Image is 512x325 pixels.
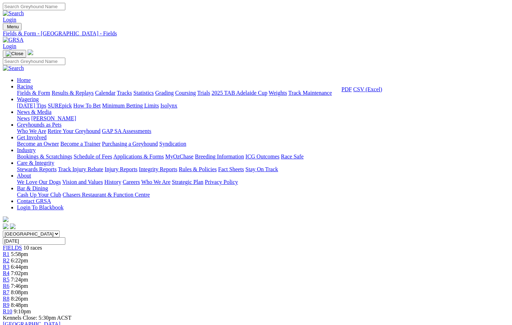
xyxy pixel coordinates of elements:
[3,30,509,37] a: Fields & Form - [GEOGRAPHIC_DATA] - Fields
[17,90,509,96] div: Racing
[3,296,10,302] a: R8
[3,251,10,257] a: R1
[17,185,48,191] a: Bar & Dining
[3,37,24,43] img: GRSA
[73,103,101,109] a: How To Bet
[17,115,509,122] div: News & Media
[102,103,159,109] a: Minimum Betting Limits
[3,270,10,276] a: R4
[17,153,72,159] a: Bookings & Scratchings
[113,153,164,159] a: Applications & Forms
[179,166,217,172] a: Rules & Policies
[245,153,279,159] a: ICG Outcomes
[14,308,31,314] span: 9:10pm
[23,245,42,251] span: 10 races
[17,128,46,134] a: Who We Are
[11,302,28,308] span: 8:48pm
[3,289,10,295] span: R7
[6,51,23,57] img: Close
[11,277,28,283] span: 7:24pm
[62,179,103,185] a: Vision and Values
[281,153,303,159] a: Race Safe
[3,237,65,245] input: Select date
[172,179,203,185] a: Strategic Plan
[73,153,112,159] a: Schedule of Fees
[17,77,31,83] a: Home
[3,308,12,314] a: R10
[117,90,132,96] a: Tracks
[11,270,28,276] span: 7:02pm
[160,103,177,109] a: Isolynx
[105,166,137,172] a: Injury Reports
[17,103,509,109] div: Wagering
[269,90,287,96] a: Weights
[3,58,65,65] input: Search
[212,90,267,96] a: 2025 TAB Adelaide Cup
[17,96,39,102] a: Wagering
[31,115,76,121] a: [PERSON_NAME]
[17,141,59,147] a: Become an Owner
[141,179,171,185] a: Who We Are
[48,103,72,109] a: SUREpick
[17,122,61,128] a: Greyhounds as Pets
[353,86,382,92] a: CSV (Excel)
[17,83,33,89] a: Racing
[60,141,101,147] a: Become a Trainer
[11,289,28,295] span: 8:08pm
[3,315,71,321] span: Kennels Close: 5:30pm ACST
[341,86,382,93] div: Download
[139,166,177,172] a: Integrity Reports
[3,50,26,58] button: Toggle navigation
[3,283,10,289] a: R6
[3,245,22,251] span: FIELDS
[17,173,31,179] a: About
[123,179,140,185] a: Careers
[17,198,51,204] a: Contact GRSA
[17,192,61,198] a: Cash Up Your Club
[17,153,509,160] div: Industry
[17,166,56,172] a: Stewards Reports
[17,179,61,185] a: We Love Our Dogs
[17,166,509,173] div: Care & Integrity
[102,141,158,147] a: Purchasing a Greyhound
[195,153,244,159] a: Breeding Information
[7,24,19,29] span: Menu
[28,50,33,55] img: logo-grsa-white.png
[3,23,22,30] button: Toggle navigation
[17,128,509,134] div: Greyhounds as Pets
[175,90,196,96] a: Coursing
[205,179,238,185] a: Privacy Policy
[62,192,150,198] a: Chasers Restaurant & Function Centre
[3,43,16,49] a: Login
[3,264,10,270] a: R3
[3,277,10,283] a: R5
[3,17,16,23] a: Login
[3,10,24,17] img: Search
[341,86,352,92] a: PDF
[155,90,174,96] a: Grading
[17,204,64,210] a: Login To Blackbook
[11,251,28,257] span: 5:58pm
[52,90,94,96] a: Results & Replays
[218,166,244,172] a: Fact Sheets
[288,90,332,96] a: Track Maintenance
[159,141,186,147] a: Syndication
[17,90,50,96] a: Fields & Form
[95,90,115,96] a: Calendar
[3,302,10,308] a: R9
[102,128,151,134] a: GAP SA Assessments
[11,257,28,263] span: 6:22pm
[10,224,16,229] img: twitter.svg
[3,65,24,71] img: Search
[165,153,194,159] a: MyOzChase
[197,90,210,96] a: Trials
[245,166,278,172] a: Stay On Track
[17,192,509,198] div: Bar & Dining
[17,134,47,140] a: Get Involved
[17,179,509,185] div: About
